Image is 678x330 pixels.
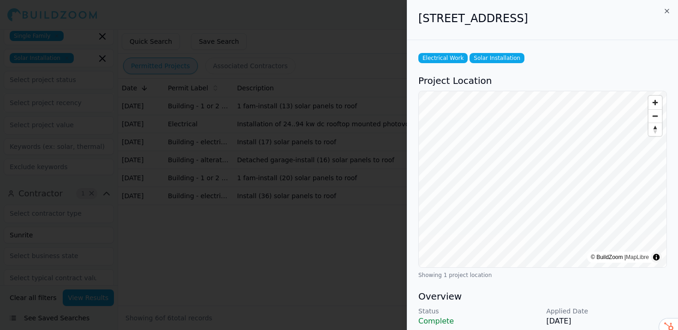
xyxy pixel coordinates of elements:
p: Applied Date [547,306,667,316]
h2: [STREET_ADDRESS] [418,11,667,26]
div: Showing 1 project location [418,271,667,279]
a: MapLibre [626,254,649,260]
canvas: Map [419,91,666,267]
p: [DATE] [547,316,667,327]
p: Status [418,306,539,316]
h3: Overview [418,290,667,303]
button: Zoom out [648,109,662,123]
span: Solar Installation [470,53,524,63]
p: Complete [418,316,539,327]
div: © BuildZoom | [591,253,649,262]
button: Zoom in [648,96,662,109]
h3: Project Location [418,74,667,87]
button: Reset bearing to north [648,123,662,136]
span: Electrical Work [418,53,468,63]
summary: Toggle attribution [651,252,662,263]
